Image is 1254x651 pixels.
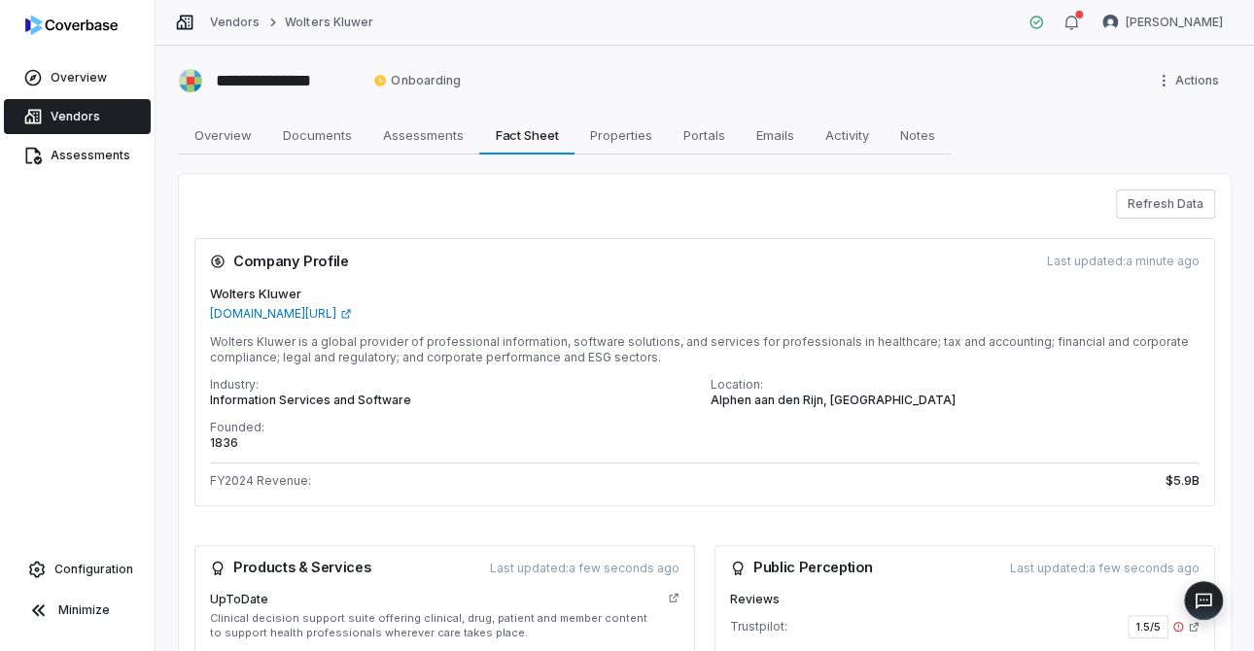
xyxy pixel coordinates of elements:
[210,285,1200,304] h4: Wolters Kluwer
[285,15,373,30] a: Wolters Kluwer
[711,377,763,392] span: Location:
[210,473,311,489] span: FY2024 Revenue:
[569,561,679,575] span: a few seconds ago
[749,122,802,148] span: Emails
[210,420,264,434] span: Founded:
[711,393,1200,408] p: Alphen aan den Rijn, [GEOGRAPHIC_DATA]
[4,138,151,173] a: Assessments
[490,561,679,576] span: Last updated:
[51,109,100,124] span: Vendors
[25,16,118,35] img: logo-D7KZi-bG.svg
[730,619,787,634] span: Trustpilot:
[1128,615,1168,638] span: 1.5 /5
[1128,615,1200,638] a: 1.5/5
[1150,66,1231,95] button: More actions
[210,306,352,322] a: [DOMAIN_NAME][URL]
[8,591,147,630] button: Minimize
[730,561,873,576] h3: Public Perception
[4,99,151,134] a: Vendors
[582,122,660,148] span: Properties
[1010,561,1200,576] span: Last updated:
[210,254,349,269] h3: Company Profile
[375,122,471,148] span: Assessments
[8,552,147,587] a: Configuration
[1089,561,1200,575] span: a few seconds ago
[1102,15,1118,30] img: Robert Latcham avatar
[730,592,1200,607] h4: Reviews
[210,435,699,451] p: 1836
[210,592,660,607] h4: UpToDate
[1126,254,1200,268] span: a minute ago
[210,611,660,640] p: Clinical decision support suite offering clinical, drug, patient and member content to support he...
[1166,471,1200,491] span: $5.9B
[275,122,360,148] span: Documents
[676,122,733,148] span: Portals
[210,15,260,30] a: Vendors
[58,602,110,618] span: Minimize
[210,561,370,576] h3: Products & Services
[373,73,460,88] span: Onboarding
[54,562,133,577] span: Configuration
[210,393,699,408] p: Information Services and Software
[1126,15,1223,30] span: [PERSON_NAME]
[1047,254,1200,269] span: Last updated:
[51,148,130,163] span: Assessments
[1116,189,1215,219] button: Refresh Data
[210,377,259,392] span: Industry:
[51,70,107,86] span: Overview
[892,122,943,148] span: Notes
[210,334,1200,365] p: Wolters Kluwer is a global provider of professional information, software solutions, and services...
[818,122,877,148] span: Activity
[187,122,260,148] span: Overview
[4,60,151,95] a: Overview
[1091,8,1235,37] button: Robert Latcham avatar[PERSON_NAME]
[488,122,567,148] span: Fact Sheet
